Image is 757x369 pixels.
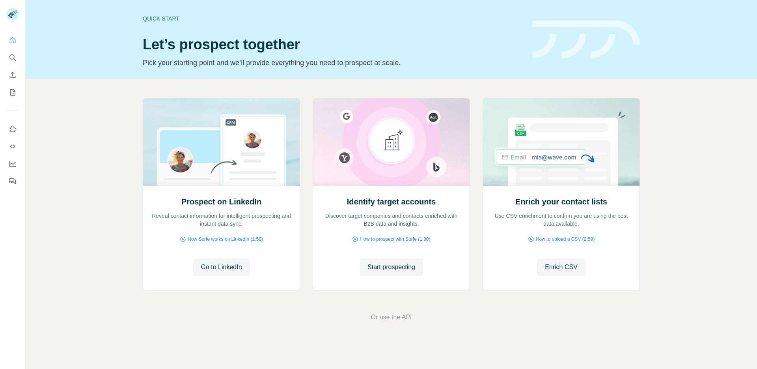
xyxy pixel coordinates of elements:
[188,236,263,243] span: How Surfe works on LinkedIn (1:58)
[6,174,19,188] button: Feedback
[6,157,19,171] button: Dashboard
[193,258,250,276] button: Go to LinkedIn
[515,196,607,207] h2: Enrich your contact lists
[532,21,640,59] img: banner
[360,258,423,276] button: Start prospecting
[143,15,523,22] div: Quick start
[491,212,632,228] p: Use CSV enrichment to confirm you are using the best data available.
[313,98,470,186] img: Identify target accounts
[6,33,19,47] button: Quick start
[181,196,261,207] h2: Prospect on LinkedIn
[537,258,585,276] button: Enrich CSV
[143,57,523,68] p: Pick your starting point and we’ll provide everything you need to prospect at scale.
[483,98,640,186] img: Enrich your contact lists
[6,122,19,136] button: Use Surfe on LinkedIn
[367,262,415,272] span: Start prospecting
[6,68,19,82] button: Enrich CSV
[536,236,595,243] span: How to upload a CSV (2:59)
[201,262,242,272] span: Go to LinkedIn
[6,51,19,65] button: Search
[143,37,523,52] h1: Let’s prospect together
[151,212,292,228] p: Reveal contact information for intelligent prospecting and instant data sync.
[545,262,578,272] span: Enrich CSV
[6,139,19,154] button: Use Surfe API
[143,98,300,186] img: Prospect on LinkedIn
[6,85,19,99] button: My lists
[360,236,430,243] span: How to prospect with Surfe (1:30)
[321,212,462,228] p: Discover target companies and contacts enriched with B2B data and insights.
[347,196,436,207] h2: Identify target accounts
[371,313,412,322] button: Or use the API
